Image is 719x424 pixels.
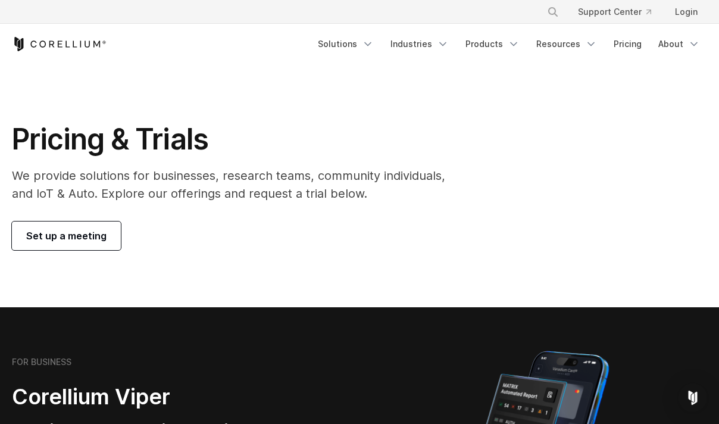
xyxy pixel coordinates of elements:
a: Pricing [607,33,649,55]
a: About [651,33,707,55]
h6: FOR BUSINESS [12,357,71,367]
div: Navigation Menu [533,1,707,23]
a: Products [458,33,527,55]
span: Set up a meeting [26,229,107,243]
a: Resources [529,33,604,55]
a: Corellium Home [12,37,107,51]
a: Login [665,1,707,23]
a: Industries [383,33,456,55]
a: Solutions [311,33,381,55]
button: Search [542,1,564,23]
a: Set up a meeting [12,222,121,250]
div: Navigation Menu [311,33,707,55]
h2: Corellium Viper [12,384,302,410]
div: Open Intercom Messenger [679,384,707,412]
p: We provide solutions for businesses, research teams, community individuals, and IoT & Auto. Explo... [12,167,467,202]
a: Support Center [568,1,661,23]
h1: Pricing & Trials [12,121,467,157]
